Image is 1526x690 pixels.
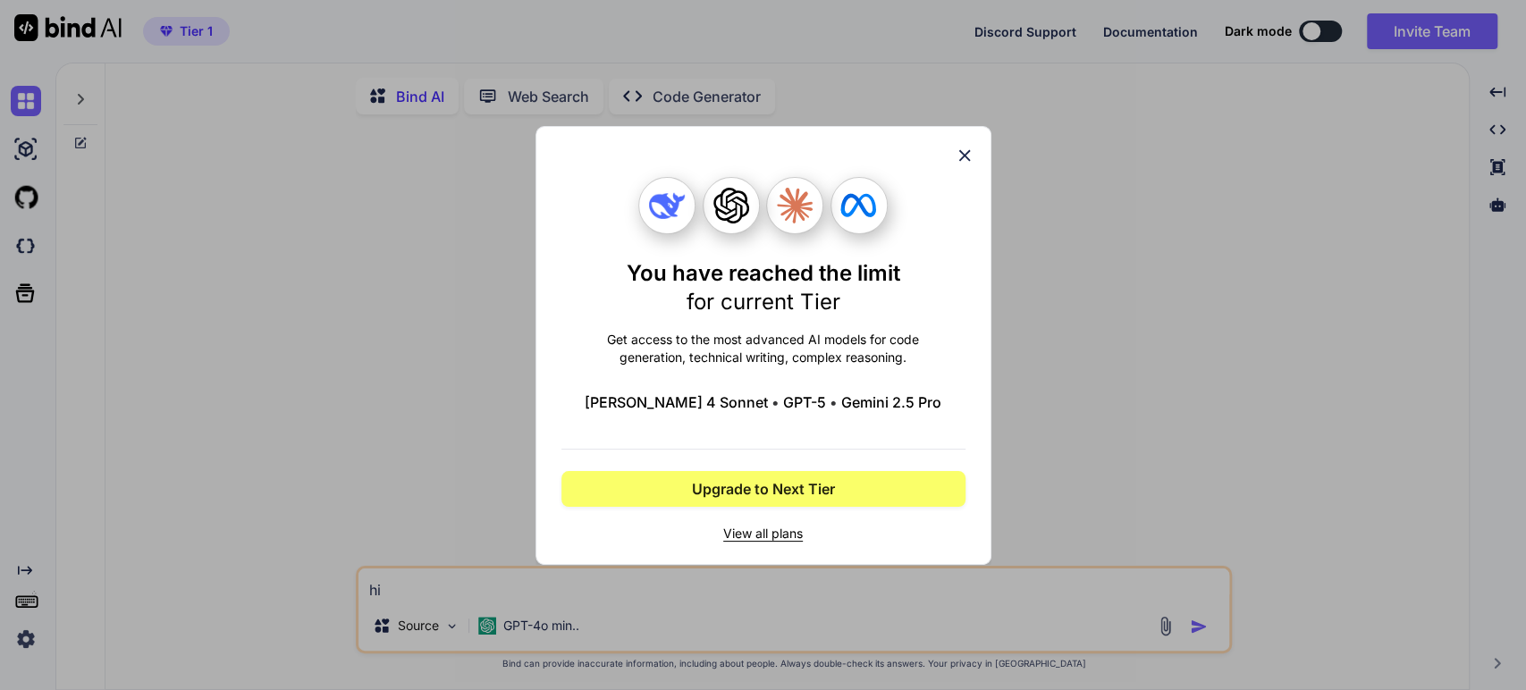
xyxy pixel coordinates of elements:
[649,188,685,223] img: Deepseek
[841,391,941,413] span: Gemini 2.5 Pro
[783,391,826,413] span: GPT-5
[561,471,965,507] button: Upgrade to Next Tier
[692,478,835,500] span: Upgrade to Next Tier
[771,391,780,413] span: •
[627,259,900,316] h1: You have reached the limit
[585,391,768,413] span: [PERSON_NAME] 4 Sonnet
[561,525,965,543] span: View all plans
[561,331,965,366] p: Get access to the most advanced AI models for code generation, technical writing, complex reasoning.
[687,289,840,315] span: for current Tier
[830,391,838,413] span: •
